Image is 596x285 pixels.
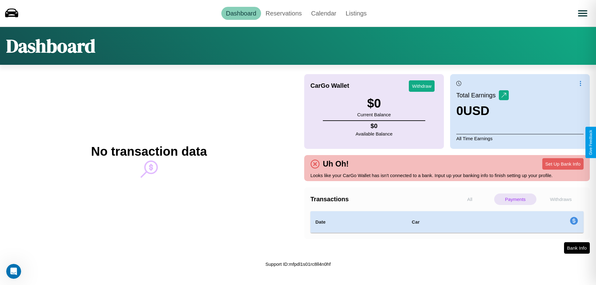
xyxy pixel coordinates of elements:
p: Current Balance [357,110,391,119]
p: All [449,194,491,205]
h4: $ 0 [356,122,393,130]
h2: No transaction data [91,145,207,158]
button: Bank Info [564,242,590,254]
p: Looks like your CarGo Wallet has isn't connected to a bank. Input up your banking info to finish ... [310,171,584,180]
a: Dashboard [221,7,261,20]
h3: 0 USD [456,104,509,118]
a: Reservations [261,7,307,20]
h4: Uh Oh! [320,159,352,168]
h4: Transactions [310,196,447,203]
h4: Car [412,218,487,226]
iframe: Intercom live chat [6,264,21,279]
h3: $ 0 [357,96,391,110]
div: Give Feedback [589,130,593,155]
h4: CarGo Wallet [310,82,349,89]
a: Listings [341,7,371,20]
button: Open menu [574,5,591,22]
p: Available Balance [356,130,393,138]
button: Set Up Bank Info [542,158,584,170]
h4: Date [315,218,402,226]
button: Withdraw [409,80,435,92]
p: Payments [494,194,537,205]
table: simple table [310,211,584,233]
p: Support ID: mfpdl1s01rc8ll4n0hf [265,260,331,268]
p: All Time Earnings [456,134,584,143]
p: Withdraws [540,194,582,205]
h1: Dashboard [6,33,95,59]
p: Total Earnings [456,90,499,101]
a: Calendar [306,7,341,20]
